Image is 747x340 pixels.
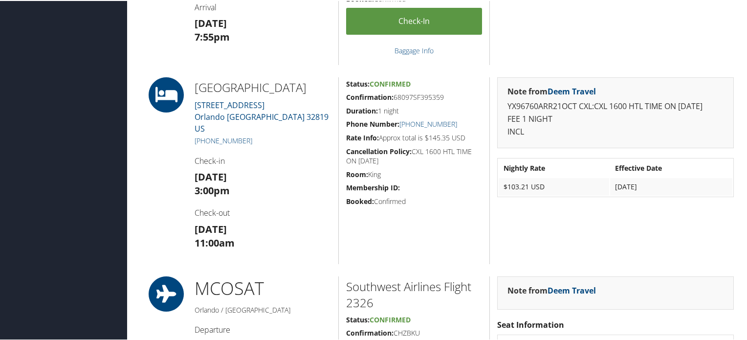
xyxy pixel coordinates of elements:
[370,314,411,323] span: Confirmed
[507,85,596,96] strong: Note from
[346,78,370,88] strong: Status:
[346,105,482,115] h5: 1 night
[195,275,331,300] h1: MCO SAT
[346,7,482,34] a: Check-in
[346,146,482,165] h5: CXL 1600 HTL TIME ON [DATE]
[195,135,252,144] a: [PHONE_NUMBER]
[346,91,394,101] strong: Confirmation:
[346,146,412,155] strong: Cancellation Policy:
[195,235,235,249] strong: 11:00am
[346,196,374,205] strong: Booked:
[370,78,411,88] span: Confirmed
[195,29,230,43] strong: 7:55pm
[346,327,394,337] strong: Confirmation:
[497,318,564,329] strong: Seat Information
[195,155,331,165] h4: Check-in
[346,169,368,178] strong: Room:
[195,99,329,133] a: [STREET_ADDRESS]Orlando [GEOGRAPHIC_DATA] 32819 US
[507,99,724,137] p: YX96760ARR21OCT CXL:CXL 1600 HTL TIME ON [DATE] FEE 1 NIGHT INCL
[346,169,482,179] h5: King
[346,196,482,205] h5: Confirmed
[507,284,596,295] strong: Note from
[195,169,227,182] strong: [DATE]
[548,284,596,295] a: Deem Travel
[195,304,331,314] h5: Orlando / [GEOGRAPHIC_DATA]
[346,182,400,191] strong: Membership ID:
[346,132,482,142] h5: Approx total is $145.35 USD
[346,132,379,141] strong: Rate Info:
[610,159,732,176] th: Effective Date
[195,78,331,95] h2: [GEOGRAPHIC_DATA]
[195,222,227,235] strong: [DATE]
[399,118,457,128] a: [PHONE_NUMBER]
[195,323,331,334] h4: Departure
[346,327,482,337] h5: CHZBKU
[195,1,331,12] h4: Arrival
[195,183,230,196] strong: 3:00pm
[195,16,227,29] strong: [DATE]
[499,159,609,176] th: Nightly Rate
[610,177,732,195] td: [DATE]
[346,91,482,101] h5: 68097SF395359
[499,177,609,195] td: $103.21 USD
[195,206,331,217] h4: Check-out
[548,85,596,96] a: Deem Travel
[346,105,378,114] strong: Duration:
[346,314,370,323] strong: Status:
[346,118,399,128] strong: Phone Number:
[346,277,482,310] h2: Southwest Airlines Flight 2326
[395,45,434,54] a: Baggage Info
